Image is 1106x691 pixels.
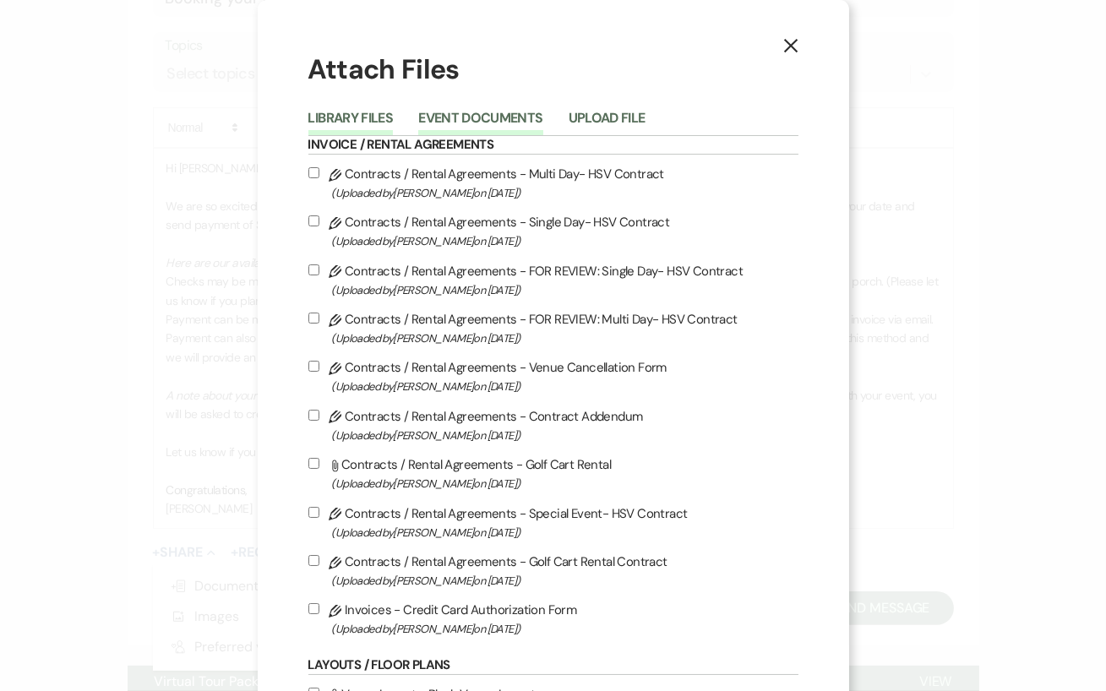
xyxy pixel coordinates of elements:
[332,280,798,300] span: (Uploaded by [PERSON_NAME] on [DATE] )
[308,503,798,542] label: Contracts / Rental Agreements - Special Event- HSV Contract
[308,260,798,300] label: Contracts / Rental Agreements - FOR REVIEW: Single Day- HSV Contract
[308,551,798,590] label: Contracts / Rental Agreements - Golf Cart Rental Contract
[308,454,798,493] label: Contracts / Rental Agreements - Golf Cart Rental
[308,264,319,275] input: Contracts / Rental Agreements - FOR REVIEW: Single Day- HSV Contract(Uploaded by[PERSON_NAME]on [...
[332,377,798,396] span: (Uploaded by [PERSON_NAME] on [DATE] )
[332,329,798,348] span: (Uploaded by [PERSON_NAME] on [DATE] )
[308,656,798,675] h6: Layouts / Floor Plans
[308,410,319,421] input: Contracts / Rental Agreements - Contract Addendum(Uploaded by[PERSON_NAME]on [DATE])
[308,458,319,469] input: Contracts / Rental Agreements - Golf Cart Rental(Uploaded by[PERSON_NAME]on [DATE])
[308,405,798,445] label: Contracts / Rental Agreements - Contract Addendum
[308,361,319,372] input: Contracts / Rental Agreements - Venue Cancellation Form(Uploaded by[PERSON_NAME]on [DATE])
[308,603,319,614] input: Invoices - Credit Card Authorization Form(Uploaded by[PERSON_NAME]on [DATE])
[332,231,798,251] span: (Uploaded by [PERSON_NAME] on [DATE] )
[308,599,798,639] label: Invoices - Credit Card Authorization Form
[308,112,394,135] button: Library Files
[308,313,319,324] input: Contracts / Rental Agreements - FOR REVIEW: Multi Day- HSV Contract(Uploaded by[PERSON_NAME]on [D...
[418,112,542,135] button: Event Documents
[332,523,798,542] span: (Uploaded by [PERSON_NAME] on [DATE] )
[308,356,798,396] label: Contracts / Rental Agreements - Venue Cancellation Form
[308,163,798,203] label: Contracts / Rental Agreements - Multi Day- HSV Contract
[332,474,798,493] span: (Uploaded by [PERSON_NAME] on [DATE] )
[308,308,798,348] label: Contracts / Rental Agreements - FOR REVIEW: Multi Day- HSV Contract
[332,571,798,590] span: (Uploaded by [PERSON_NAME] on [DATE] )
[569,112,646,135] button: Upload File
[308,215,319,226] input: Contracts / Rental Agreements - Single Day- HSV Contract(Uploaded by[PERSON_NAME]on [DATE])
[332,619,798,639] span: (Uploaded by [PERSON_NAME] on [DATE] )
[308,555,319,566] input: Contracts / Rental Agreements - Golf Cart Rental Contract(Uploaded by[PERSON_NAME]on [DATE])
[308,507,319,518] input: Contracts / Rental Agreements - Special Event- HSV Contract(Uploaded by[PERSON_NAME]on [DATE])
[332,426,798,445] span: (Uploaded by [PERSON_NAME] on [DATE] )
[308,136,798,155] h6: Invoice / Rental Agreements
[308,51,798,89] h1: Attach Files
[308,167,319,178] input: Contracts / Rental Agreements - Multi Day- HSV Contract(Uploaded by[PERSON_NAME]on [DATE])
[308,211,798,251] label: Contracts / Rental Agreements - Single Day- HSV Contract
[332,183,798,203] span: (Uploaded by [PERSON_NAME] on [DATE] )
